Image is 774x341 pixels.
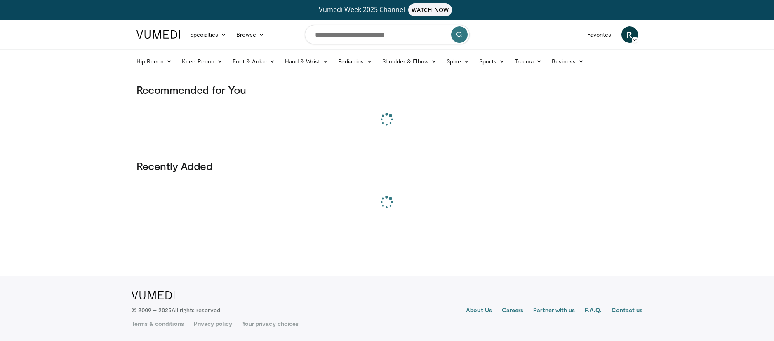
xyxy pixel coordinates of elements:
a: Vumedi Week 2025 ChannelWATCH NOW [138,3,637,16]
a: Trauma [510,53,547,70]
p: © 2009 – 2025 [132,306,220,314]
span: All rights reserved [172,306,220,313]
a: Knee Recon [177,53,228,70]
a: Partner with us [533,306,575,316]
a: F.A.Q. [585,306,601,316]
a: Business [547,53,589,70]
a: Privacy policy [194,320,232,328]
a: Foot & Ankle [228,53,280,70]
span: WATCH NOW [408,3,452,16]
a: Terms & conditions [132,320,184,328]
h3: Recently Added [136,159,638,173]
a: Your privacy choices [242,320,299,328]
a: Sports [474,53,510,70]
a: Shoulder & Elbow [377,53,442,70]
a: Careers [502,306,524,316]
a: Pediatrics [333,53,377,70]
img: VuMedi Logo [132,291,175,299]
img: VuMedi Logo [136,30,180,39]
a: Hand & Wrist [280,53,333,70]
a: Spine [442,53,474,70]
a: About Us [466,306,492,316]
input: Search topics, interventions [305,25,470,44]
a: Contact us [612,306,643,316]
h3: Recommended for You [136,83,638,96]
a: Favorites [582,26,616,43]
a: Browse [231,26,269,43]
a: Hip Recon [132,53,177,70]
a: Specialties [185,26,232,43]
a: R [621,26,638,43]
